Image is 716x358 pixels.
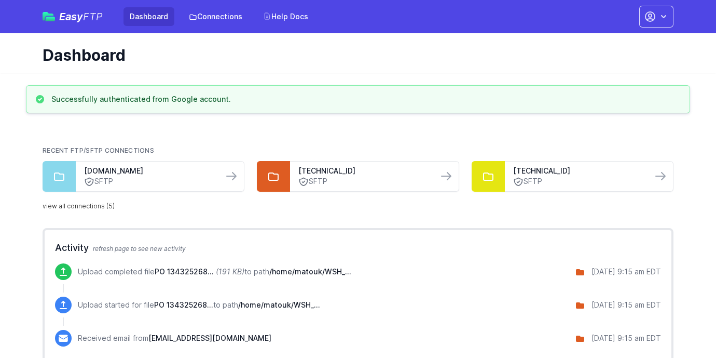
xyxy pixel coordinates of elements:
[84,166,215,176] a: [DOMAIN_NAME]
[298,166,429,176] a: [TECHNICAL_ID]
[257,7,314,26] a: Help Docs
[78,333,271,343] p: Received email from
[269,267,351,276] span: /home/matouk/WSH_Slips
[513,166,644,176] a: [TECHNICAL_ID]
[43,147,673,155] h2: Recent FTP/SFTP Connections
[43,202,115,210] a: view all connections (5)
[155,267,214,276] span: PO 134325268.pdf
[78,300,320,310] p: Upload started for file to path
[93,245,186,253] span: refresh page to see new activity
[591,300,661,310] div: [DATE] 9:15 am EDT
[216,267,244,276] i: (191 KB)
[55,241,661,255] h2: Activity
[43,12,55,21] img: easyftp_logo.png
[84,176,215,187] a: SFTP
[183,7,249,26] a: Connections
[123,7,174,26] a: Dashboard
[298,176,429,187] a: SFTP
[238,300,320,309] span: /home/matouk/WSH_Slips
[513,176,644,187] a: SFTP
[78,267,351,277] p: Upload completed file to path
[59,11,103,22] span: Easy
[591,333,661,343] div: [DATE] 9:15 am EDT
[83,10,103,23] span: FTP
[148,334,271,342] span: [EMAIL_ADDRESS][DOMAIN_NAME]
[154,300,213,309] span: PO 134325268.pdf
[43,46,665,64] h1: Dashboard
[591,267,661,277] div: [DATE] 9:15 am EDT
[43,11,103,22] a: EasyFTP
[51,94,231,104] h3: Successfully authenticated from Google account.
